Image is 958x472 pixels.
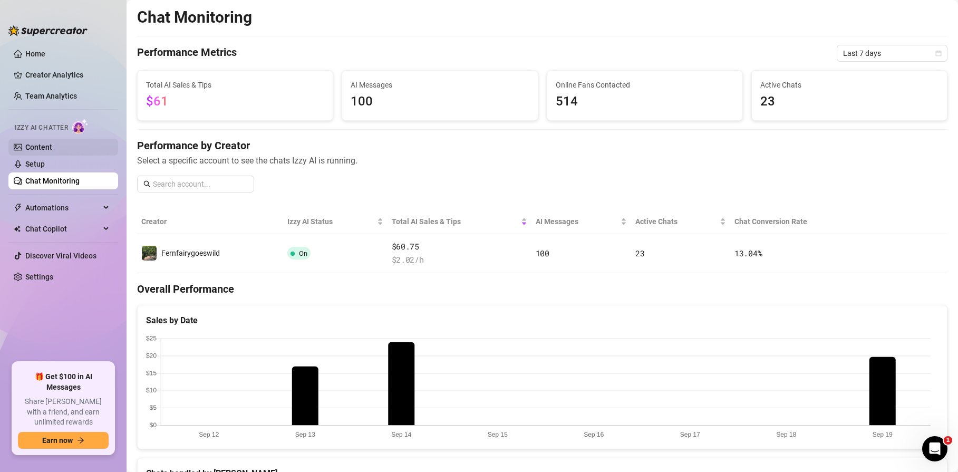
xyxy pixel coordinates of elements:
span: Online Fans Contacted [556,79,734,91]
span: Earn now [42,436,73,445]
span: 514 [556,92,734,112]
span: Izzy AI Status [287,216,375,227]
input: Search account... [153,178,248,190]
span: calendar [935,50,942,56]
h4: Performance by Creator [137,138,947,153]
th: Total AI Sales & Tips [388,209,531,234]
th: AI Messages [531,209,631,234]
th: Active Chats [631,209,730,234]
span: 13.04 % [734,248,762,258]
span: thunderbolt [14,204,22,212]
span: $61 [146,94,168,109]
span: AI Messages [536,216,618,227]
a: Team Analytics [25,92,77,100]
h4: Overall Performance [137,282,947,296]
span: Fernfairygoeswild [161,249,220,257]
a: Settings [25,273,53,281]
span: 100 [536,248,549,258]
iframe: Intercom live chat [922,436,947,461]
span: 🎁 Get $100 in AI Messages [18,372,109,392]
th: Izzy AI Status [283,209,388,234]
img: Fernfairygoeswild [142,246,157,261]
a: Setup [25,160,45,168]
div: Sales by Date [146,314,938,327]
a: Creator Analytics [25,66,110,83]
a: Home [25,50,45,58]
span: 1 [944,436,952,445]
th: Creator [137,209,283,234]
span: 23 [635,248,644,258]
span: $ 2.02 /h [392,254,527,266]
span: Chat Copilot [25,220,100,237]
span: Izzy AI Chatter [15,123,68,133]
img: Chat Copilot [14,225,21,233]
span: Active Chats [635,216,718,227]
span: Active Chats [760,79,938,91]
span: Total AI Sales & Tips [146,79,324,91]
span: Total AI Sales & Tips [392,216,519,227]
span: 23 [760,92,938,112]
span: Share [PERSON_NAME] with a friend, and earn unlimited rewards [18,397,109,428]
span: search [143,180,151,188]
h2: Chat Monitoring [137,7,252,27]
span: Select a specific account to see the chats Izzy AI is running. [137,154,947,167]
span: AI Messages [351,79,529,91]
a: Discover Viral Videos [25,252,96,260]
span: Last 7 days [843,45,941,61]
span: arrow-right [77,437,84,444]
span: $60.75 [392,240,527,253]
h4: Performance Metrics [137,45,237,62]
button: Earn nowarrow-right [18,432,109,449]
th: Chat Conversion Rate [730,209,866,234]
span: On [299,249,307,257]
a: Content [25,143,52,151]
a: Chat Monitoring [25,177,80,185]
img: logo-BBDzfeDw.svg [8,25,88,36]
span: Automations [25,199,100,216]
img: AI Chatter [72,119,89,134]
span: 100 [351,92,529,112]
